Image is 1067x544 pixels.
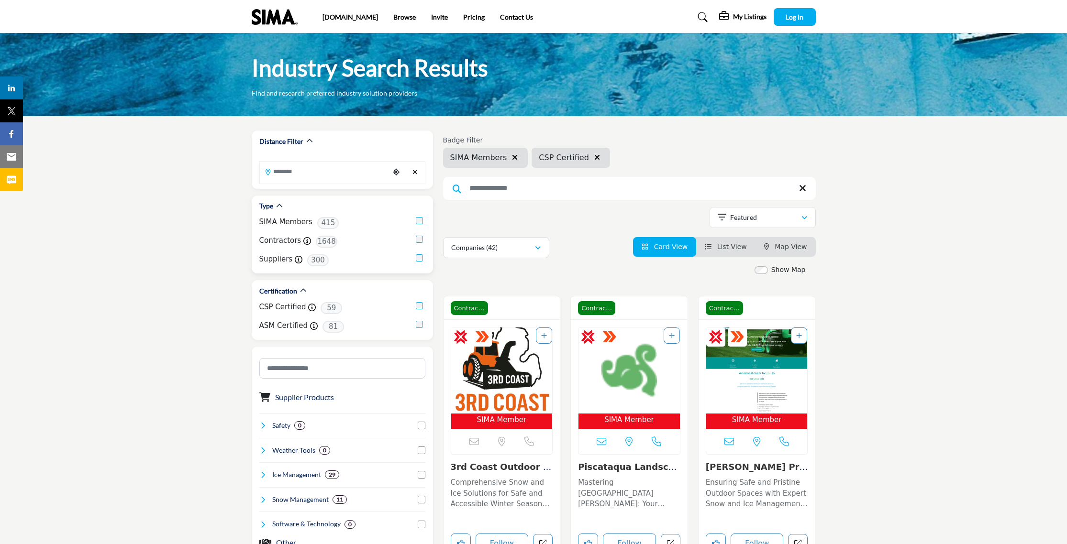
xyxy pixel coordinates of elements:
[316,236,337,248] span: 1648
[451,327,553,413] img: 3rd Coast Outdoor Services
[393,13,416,21] a: Browse
[345,520,356,529] div: 0 Results For Software & Technology
[477,414,527,425] span: SIMA Member
[317,217,339,229] span: 415
[451,243,498,252] p: Companies (42)
[578,301,615,316] span: Contractor
[774,8,816,26] button: Log In
[706,327,808,413] img: P.J. Property Maintenance Inc.
[764,243,807,250] a: Map View
[578,462,680,482] a: Piscataqua Landscapi...
[642,243,688,250] a: View Card
[298,422,301,429] b: 0
[451,477,553,510] p: Comprehensive Snow and Ice Solutions for Safe and Accessible Winter Seasons This company speciali...
[709,330,723,344] img: CSP Certified Badge Icon
[633,237,696,257] li: Card View
[578,462,680,472] h3: Piscataqua Landscaping and Tree Service
[451,327,553,429] a: Open Listing in new tab
[578,327,680,429] a: Open Listing in new tab
[259,320,308,331] label: ASM Certified
[252,88,417,98] p: Find and research preferred industry solution providers
[418,521,425,528] input: Select Software & Technology checkbox
[602,330,617,344] img: ASM Certified Badge Icon
[796,332,802,339] a: Add To List
[418,422,425,429] input: Select Safety checkbox
[463,13,485,21] a: Pricing
[710,207,816,228] button: Featured
[259,358,425,379] input: Search Category
[581,330,595,344] img: CSP Certified Badge Icon
[539,152,589,163] span: CSP Certified
[322,321,344,333] span: 81
[578,477,680,510] p: Mastering [GEOGRAPHIC_DATA] [PERSON_NAME]: Your Trusted Partner for Comprehensive Snow and Ice So...
[717,243,747,250] span: List View
[450,152,507,163] span: SIMA Members
[260,162,389,181] input: Search Location
[604,414,654,425] span: SIMA Member
[454,330,468,344] img: CSP Certified Badge Icon
[443,136,610,144] h6: Badge Filter
[319,446,330,455] div: 0 Results For Weather Tools
[771,265,806,275] label: Show Map
[706,327,808,429] a: Open Listing in new tab
[451,462,552,482] a: 3rd Coast Outdoor Se...
[252,9,302,25] img: Site Logo
[451,301,488,316] span: Contractor
[732,414,782,425] span: SIMA Member
[705,243,747,250] a: View List
[325,470,339,479] div: 29 Results For Ice Management
[578,327,680,413] img: Piscataqua Landscaping and Tree Service
[706,475,808,510] a: Ensuring Safe and Pristine Outdoor Spaces with Expert Snow and Ice Management With almost three d...
[578,475,680,510] a: Mastering [GEOGRAPHIC_DATA] [PERSON_NAME]: Your Trusted Partner for Comprehensive Snow and Ice So...
[389,162,403,183] div: Choose your current location
[252,53,488,83] h1: Industry Search Results
[272,519,341,529] h4: Software & Technology: Software & Technology encompasses the development, implementation, and use...
[307,254,329,266] span: 300
[786,13,803,21] span: Log In
[416,254,423,261] input: Suppliers checkbox
[451,462,553,472] h3: 3rd Coast Outdoor Services
[259,302,306,313] label: CSP Certified
[443,177,816,200] input: Search Keyword
[541,332,547,339] a: Add To List
[730,330,745,344] img: ASM Certified Badge Icon
[418,496,425,503] input: Select Snow Management checkbox
[259,217,312,228] label: SIMA Members
[733,12,767,21] h5: My Listings
[730,213,757,222] p: Featured
[336,496,343,503] b: 11
[259,286,297,296] h2: Certification
[329,471,335,478] b: 29
[275,392,334,403] button: Supplier Products
[294,421,305,430] div: 0 Results For Safety
[333,495,347,504] div: 11 Results For Snow Management
[272,421,290,430] h4: Safety: Safety refers to the measures, practices, and protocols implemented to protect individual...
[259,254,293,265] label: Suppliers
[418,471,425,479] input: Select Ice Management checkbox
[719,11,767,23] div: My Listings
[323,447,326,454] b: 0
[669,332,675,339] a: Add To List
[500,13,533,21] a: Contact Us
[431,13,448,21] a: Invite
[272,470,321,479] h4: Ice Management: Ice management involves the control, removal, and prevention of ice accumulation ...
[322,13,378,21] a: [DOMAIN_NAME]
[416,217,423,224] input: Selected SIMA Members checkbox
[706,462,808,482] a: [PERSON_NAME] Property Mainte...
[756,237,816,257] li: Map View
[416,321,423,328] input: ASM Certified checkbox
[321,302,342,314] span: 59
[348,521,352,528] b: 0
[418,446,425,454] input: Select Weather Tools checkbox
[475,330,489,344] img: ASM Certified Badge Icon
[259,235,301,246] label: Contractors
[775,243,807,250] span: Map View
[654,243,688,250] span: Card View
[451,475,553,510] a: Comprehensive Snow and Ice Solutions for Safe and Accessible Winter Seasons This company speciali...
[259,137,303,146] h2: Distance Filter
[416,236,423,243] input: Contractors checkbox
[443,237,549,258] button: Companies (42)
[416,302,423,309] input: CSP Certified checkbox
[706,301,743,316] span: Contractor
